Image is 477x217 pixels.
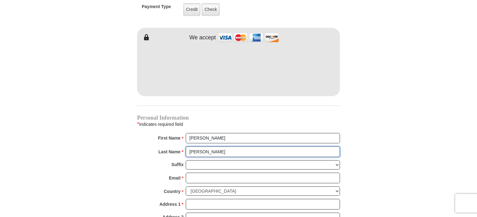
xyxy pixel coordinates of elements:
strong: Country [164,187,181,196]
h4: Personal Information [137,115,340,120]
label: Credit [183,3,200,16]
img: credit cards accepted [217,31,280,44]
div: Indicates required field [137,120,340,128]
strong: Suffix [171,160,184,169]
strong: First Name [158,134,180,142]
strong: Email [169,174,180,182]
strong: Address 1 [160,200,181,209]
label: Check [202,3,220,16]
h4: We accept [189,34,216,41]
h5: Payment Type [142,4,171,12]
strong: Last Name [159,147,181,156]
